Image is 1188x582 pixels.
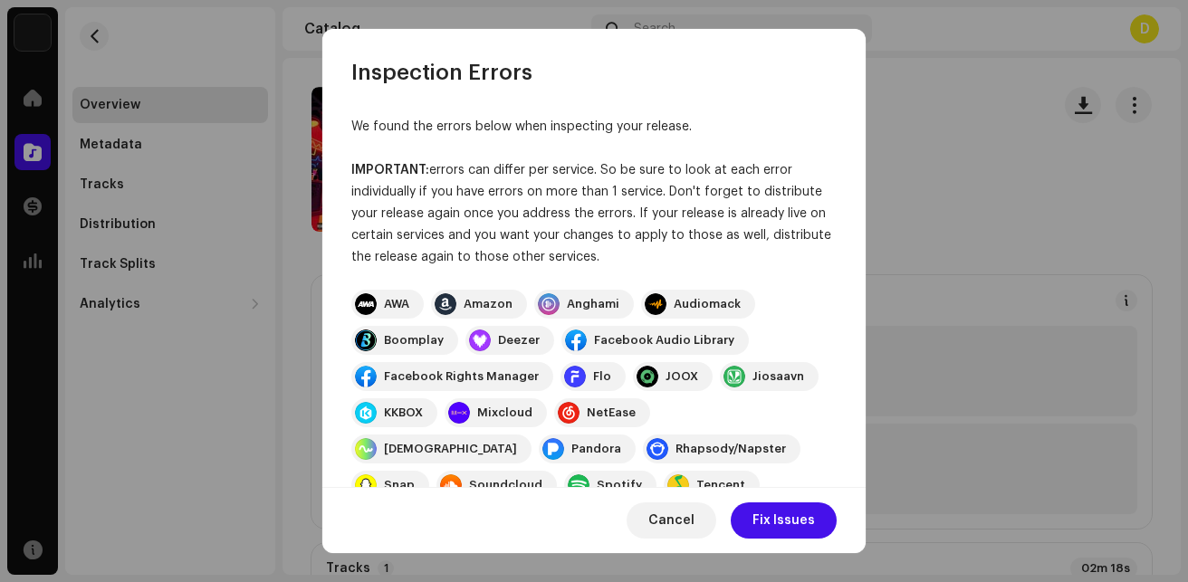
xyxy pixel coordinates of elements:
div: Facebook Rights Manager [384,369,539,384]
div: We found the errors below when inspecting your release. [351,116,837,138]
div: Amazon [464,297,513,311]
span: Fix Issues [752,502,815,539]
span: Inspection Errors [351,58,532,87]
div: Soundcloud [469,478,542,492]
div: Flo [593,369,611,384]
div: Boomplay [384,333,444,348]
div: Snap [384,478,415,492]
button: Cancel [627,502,716,539]
div: Pandora [571,442,621,456]
span: Cancel [648,502,695,539]
div: NetEase [587,405,636,420]
strong: IMPORTANT: [351,164,429,177]
div: Rhapsody/Napster [675,442,786,456]
div: [DEMOGRAPHIC_DATA] [384,442,517,456]
div: Facebook Audio Library [594,333,734,348]
div: Mixcloud [477,405,532,420]
div: Jiosaavn [752,369,804,384]
div: errors can differ per service. So be sure to look at each error individually if you have errors o... [351,159,837,268]
div: JOOX [666,369,698,384]
div: KKBOX [384,405,423,420]
div: Deezer [498,333,540,348]
div: Audiomack [674,297,741,311]
div: Tencent [696,478,745,492]
div: AWA [384,297,409,311]
div: Anghami [567,297,619,311]
button: Fix Issues [731,502,837,539]
div: Spotify [597,478,642,492]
